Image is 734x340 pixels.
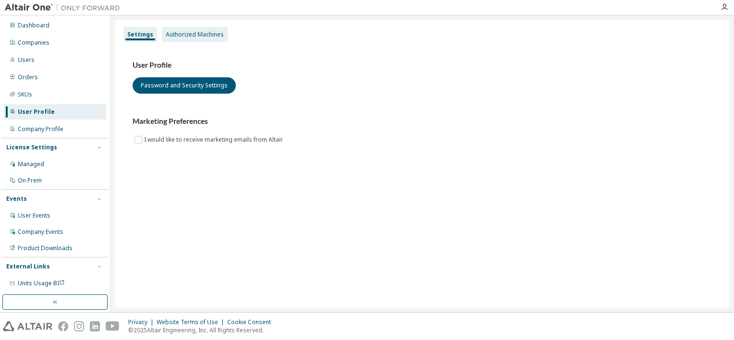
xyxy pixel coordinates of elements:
img: linkedin.svg [90,321,100,331]
img: facebook.svg [58,321,68,331]
p: © 2025 Altair Engineering, Inc. All Rights Reserved. [128,326,277,334]
div: SKUs [18,91,32,98]
div: Authorized Machines [166,31,224,38]
div: Privacy [128,318,157,326]
div: External Links [6,263,50,270]
div: Events [6,195,27,203]
div: On Prem [18,177,42,184]
h3: User Profile [133,61,712,70]
span: Units Usage BI [18,279,65,287]
img: altair_logo.svg [3,321,52,331]
div: License Settings [6,144,57,151]
div: Managed [18,160,44,168]
div: Company Profile [18,125,63,133]
div: Dashboard [18,22,49,29]
label: I would like to receive marketing emails from Altair [144,134,285,146]
div: Companies [18,39,49,47]
div: Users [18,56,35,64]
div: Website Terms of Use [157,318,227,326]
img: instagram.svg [74,321,84,331]
button: Password and Security Settings [133,77,236,94]
div: Orders [18,73,38,81]
div: User Profile [18,108,55,116]
div: Product Downloads [18,244,73,252]
h3: Marketing Preferences [133,117,712,126]
div: User Events [18,212,50,219]
div: Cookie Consent [227,318,277,326]
img: Altair One [5,3,125,12]
div: Company Events [18,228,63,236]
img: youtube.svg [106,321,120,331]
div: Settings [127,31,153,38]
